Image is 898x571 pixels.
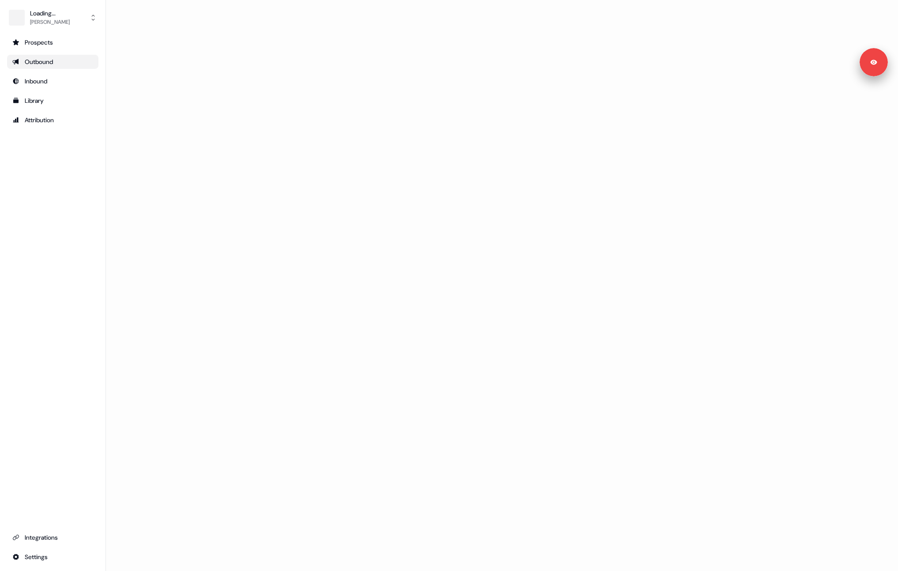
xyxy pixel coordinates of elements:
[7,74,98,88] a: Go to Inbound
[12,116,93,124] div: Attribution
[7,7,98,28] button: Loading...[PERSON_NAME]
[7,94,98,108] a: Go to templates
[12,533,93,542] div: Integrations
[12,552,93,561] div: Settings
[12,57,93,66] div: Outbound
[7,113,98,127] a: Go to attribution
[12,38,93,47] div: Prospects
[7,530,98,545] a: Go to integrations
[7,35,98,49] a: Go to prospects
[30,18,70,26] div: [PERSON_NAME]
[12,77,93,86] div: Inbound
[30,9,70,18] div: Loading...
[12,96,93,105] div: Library
[7,550,98,564] a: Go to integrations
[7,55,98,69] a: Go to outbound experience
